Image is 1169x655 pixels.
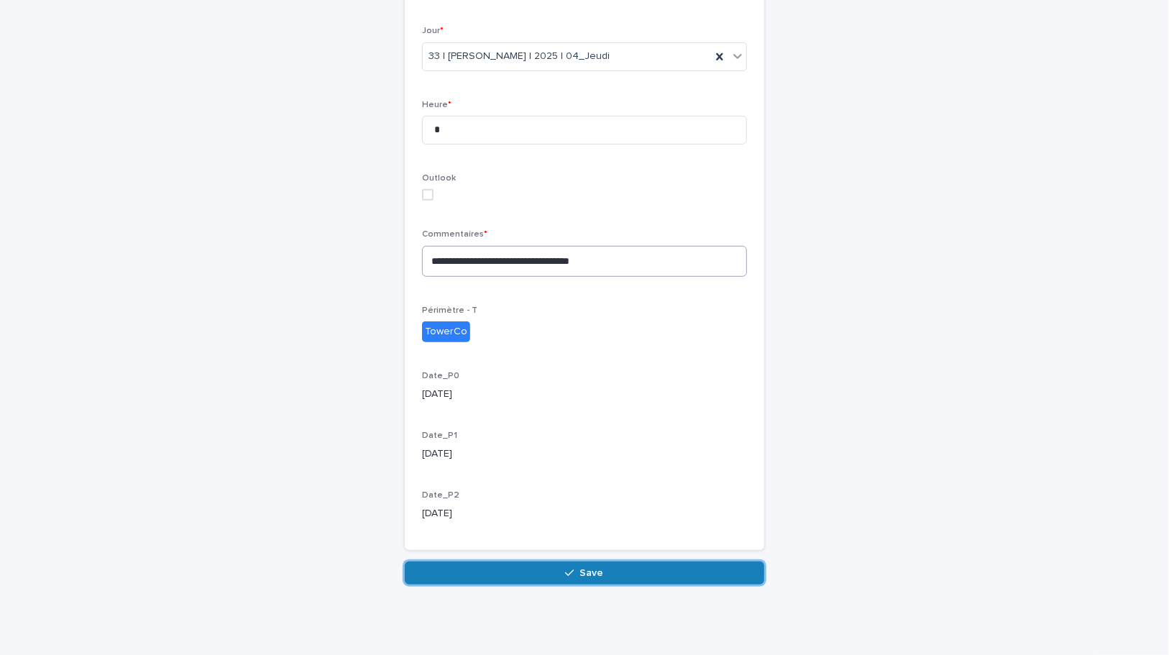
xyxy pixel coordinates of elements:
[422,306,477,315] span: Périmètre - T
[422,491,459,500] span: Date_P2
[422,446,747,462] p: [DATE]
[422,372,459,380] span: Date_P0
[422,321,470,342] div: TowerCo
[422,101,451,109] span: Heure
[405,562,764,585] button: Save
[428,49,610,64] span: 33 | [PERSON_NAME] | 2025 | 04_Jeudi
[422,387,747,402] p: [DATE]
[422,431,457,440] span: Date_P1
[580,568,604,578] span: Save
[422,230,487,239] span: Commentaires
[422,174,456,183] span: Outlook
[422,27,444,35] span: Jour
[422,506,747,521] p: [DATE]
